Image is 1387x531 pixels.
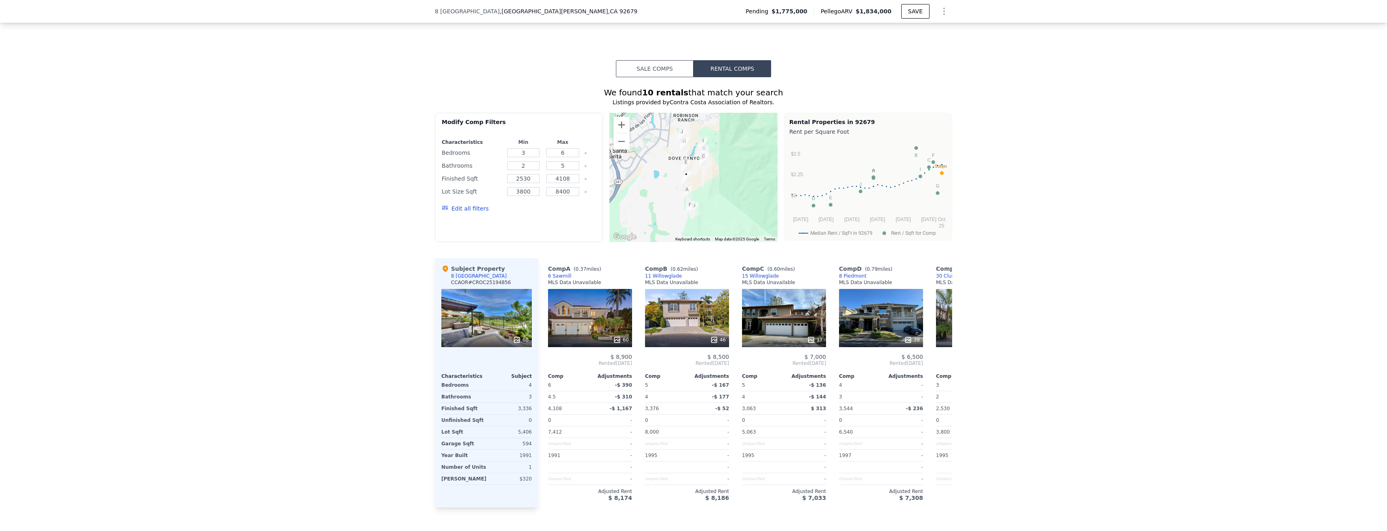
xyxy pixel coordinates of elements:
[710,336,726,344] div: 46
[689,438,729,449] div: -
[883,461,923,473] div: -
[883,450,923,461] div: -
[742,382,745,388] span: 5
[505,139,542,145] div: Min
[441,438,485,449] div: Garage Sqft
[441,426,485,438] div: Lot Sqft
[742,265,798,273] div: Comp C
[821,7,856,15] span: Pellego ARV
[689,473,729,485] div: -
[936,279,989,286] div: MLS Data Unavailable
[442,160,502,171] div: Bathrooms
[936,360,1020,367] span: Rented [DATE]
[584,190,587,194] button: Clear
[590,373,632,379] div: Adjustments
[789,137,947,238] div: A chart.
[570,266,604,272] span: ( miles)
[689,461,729,473] div: -
[742,391,782,402] div: 4
[645,450,685,461] div: 1995
[936,183,940,188] text: G
[936,438,976,449] div: Unspecified
[488,438,532,449] div: 594
[812,196,815,201] text: D
[608,8,637,15] span: , CA 92679
[442,139,502,145] div: Characteristics
[613,336,629,344] div: 60
[548,279,601,286] div: MLS Data Unavailable
[789,126,947,137] div: Rent per Square Foot
[615,394,632,400] span: -$ 310
[548,273,571,279] div: 6 Sawmill
[891,230,936,236] text: Rent / Sqft for Comp
[932,153,935,158] text: F
[934,164,949,169] text: Subject
[584,177,587,181] button: Clear
[742,273,779,279] a: 15 Willowglade
[742,450,782,461] div: 1995
[860,182,862,187] text: J
[791,172,803,177] text: $2.25
[786,426,826,438] div: -
[708,354,729,360] span: $ 8,500
[883,391,923,402] div: -
[611,232,638,242] img: Google
[584,164,587,168] button: Clear
[883,426,923,438] div: -
[645,382,648,388] span: 5
[883,415,923,426] div: -
[921,217,936,222] text: [DATE]
[488,391,532,402] div: 3
[791,151,801,157] text: $2.5
[810,230,873,236] text: Median Rent / SqFt in 92679
[451,279,511,286] div: CCAOR # CROC25194856
[592,473,632,485] div: -
[645,391,685,402] div: 4
[881,373,923,379] div: Adjustments
[786,438,826,449] div: -
[548,406,562,411] span: 4,108
[829,195,832,200] text: E
[441,415,485,426] div: Unfinished Sqft
[742,406,756,411] span: 3,063
[678,155,693,175] div: 30 Club Vis
[611,232,638,242] a: Open this area in Google Maps (opens a new window)
[936,417,939,423] span: 0
[575,266,586,272] span: 0.37
[645,373,687,379] div: Comp
[786,415,826,426] div: -
[839,417,842,423] span: 0
[920,167,921,172] text: I
[645,279,698,286] div: MLS Data Unavailable
[809,394,826,400] span: -$ 144
[689,426,729,438] div: -
[939,223,944,229] text: 25
[712,382,729,388] span: -$ 167
[839,391,879,402] div: 3
[488,415,532,426] div: 0
[811,406,826,411] span: $ 313
[746,7,771,15] span: Pending
[936,373,978,379] div: Comp
[441,473,487,485] div: [PERSON_NAME]
[441,461,486,473] div: Number of Units
[490,473,532,485] div: $320
[441,450,485,461] div: Year Built
[615,382,632,388] span: -$ 390
[818,217,834,222] text: [DATE]
[872,168,875,173] text: A
[608,495,632,501] span: $ 8,174
[548,265,604,273] div: Comp A
[742,373,784,379] div: Comp
[592,426,632,438] div: -
[839,373,881,379] div: Comp
[807,336,823,344] div: 17
[645,473,685,485] div: Unspecified
[592,438,632,449] div: -
[769,266,780,272] span: 0.60
[906,406,923,411] span: -$ 236
[839,382,842,388] span: 4
[856,8,892,15] span: $1,834,000
[696,149,711,169] div: 15 Willowglade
